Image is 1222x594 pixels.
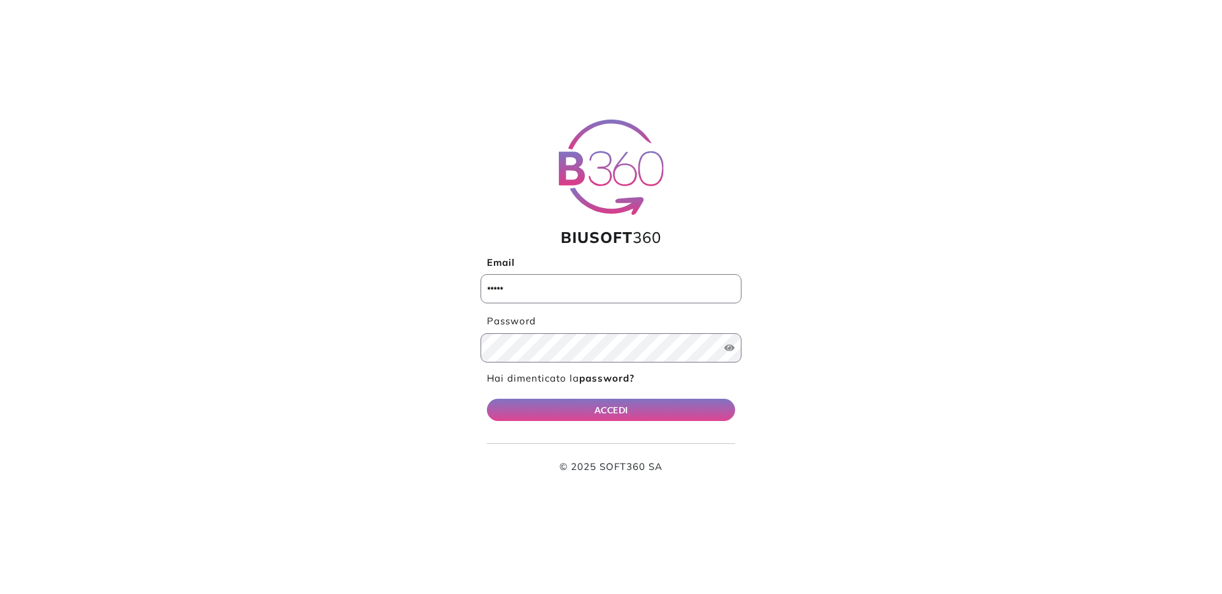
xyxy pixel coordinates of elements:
button: ACCEDI [487,399,735,421]
p: © 2025 SOFT360 SA [487,460,735,474]
a: Hai dimenticato lapassword? [487,372,635,384]
h1: 360 [481,228,741,247]
span: BIUSOFT [561,228,633,247]
b: Email [487,256,515,268]
label: Password [481,314,741,329]
b: password? [579,372,635,384]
